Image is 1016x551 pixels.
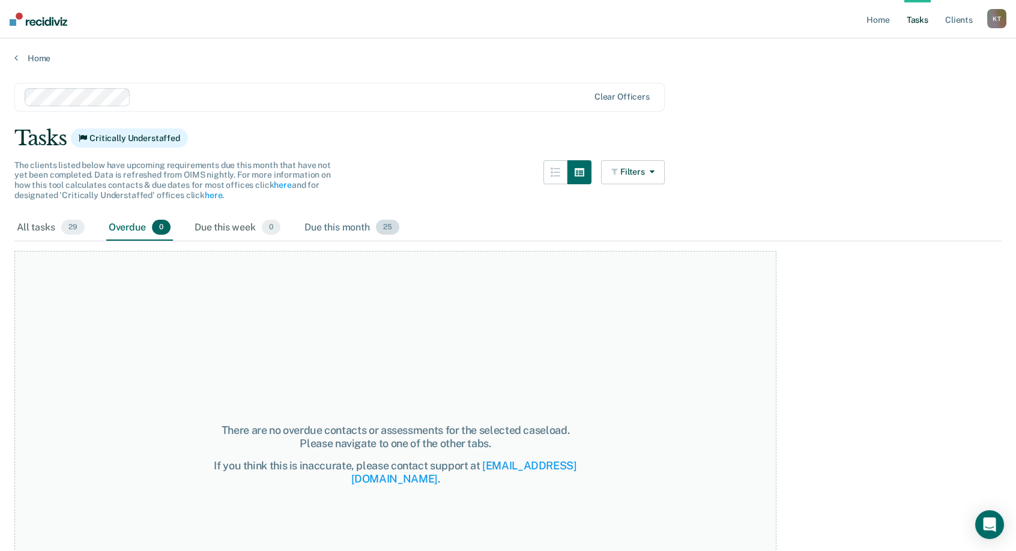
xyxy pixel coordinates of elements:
a: here [205,190,222,200]
div: Overdue0 [106,215,173,241]
button: KT [987,9,1006,28]
span: The clients listed below have upcoming requirements due this month that have not yet been complet... [14,160,331,200]
div: Clear officers [594,92,650,102]
a: Home [14,53,1002,64]
span: 29 [61,220,85,235]
div: Open Intercom Messenger [975,510,1004,539]
div: K T [987,9,1006,28]
a: here [274,180,291,190]
div: All tasks29 [14,215,87,241]
div: Due this month25 [302,215,402,241]
div: Due this week0 [192,215,283,241]
span: 0 [262,220,280,235]
div: There are no overdue contacts or assessments for the selected caseload. Please navigate to one of... [205,424,586,450]
a: [EMAIL_ADDRESS][DOMAIN_NAME] [351,459,577,485]
span: Critically Understaffed [71,128,188,148]
div: If you think this is inaccurate, please contact support at . [205,459,586,485]
button: Filters [601,160,665,184]
span: 25 [376,220,399,235]
img: Recidiviz [10,13,67,26]
div: Tasks [14,126,1002,151]
span: 0 [152,220,171,235]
